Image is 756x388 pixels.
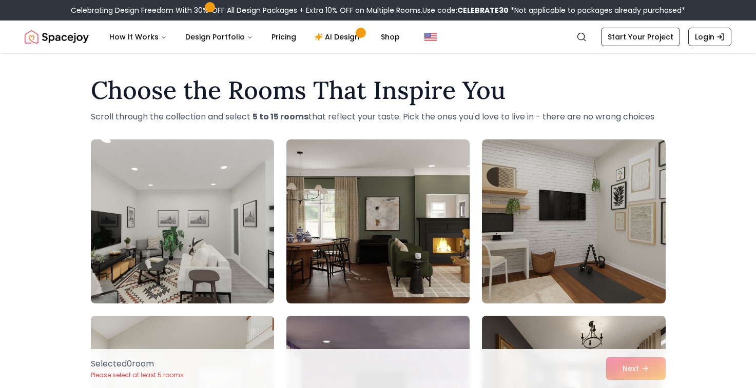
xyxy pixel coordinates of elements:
p: Selected 0 room [91,358,184,370]
h1: Choose the Rooms That Inspire You [91,78,666,103]
strong: 5 to 15 rooms [253,111,308,122]
a: Login [688,28,731,46]
p: Scroll through the collection and select that reflect your taste. Pick the ones you'd love to liv... [91,111,666,123]
span: Use code: [422,5,509,15]
nav: Global [25,21,731,53]
img: Spacejoy Logo [25,27,89,47]
div: Celebrating Design Freedom With 30% OFF All Design Packages + Extra 10% OFF on Multiple Rooms. [71,5,685,15]
p: Please select at least 5 rooms [91,371,184,379]
img: United States [424,31,437,43]
b: CELEBRATE30 [457,5,509,15]
nav: Main [101,27,408,47]
a: Spacejoy [25,27,89,47]
a: AI Design [306,27,371,47]
a: Start Your Project [601,28,680,46]
img: Room room-2 [286,139,470,303]
button: How It Works [101,27,175,47]
a: Shop [373,27,408,47]
img: Room room-3 [482,139,665,303]
button: Design Portfolio [177,27,261,47]
img: Room room-1 [91,139,274,303]
a: Pricing [263,27,304,47]
span: *Not applicable to packages already purchased* [509,5,685,15]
